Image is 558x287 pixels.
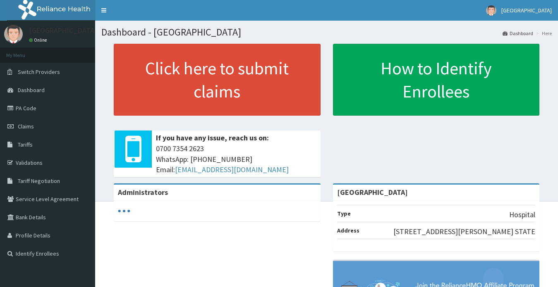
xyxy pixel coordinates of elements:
[175,165,289,174] a: [EMAIL_ADDRESS][DOMAIN_NAME]
[503,30,533,37] a: Dashboard
[118,205,130,217] svg: audio-loading
[486,5,496,16] img: User Image
[29,27,97,34] p: [GEOGRAPHIC_DATA]
[18,86,45,94] span: Dashboard
[114,44,321,116] a: Click here to submit claims
[18,141,33,148] span: Tariffs
[18,177,60,185] span: Tariff Negotiation
[337,210,351,217] b: Type
[337,227,359,234] b: Address
[393,226,535,237] p: [STREET_ADDRESS][PERSON_NAME] STATE
[501,7,552,14] span: [GEOGRAPHIC_DATA]
[156,143,316,175] span: 0700 7354 2623 WhatsApp: [PHONE_NUMBER] Email:
[4,25,23,43] img: User Image
[18,68,60,76] span: Switch Providers
[156,133,269,142] b: If you have any issue, reach us on:
[101,27,552,38] h1: Dashboard - [GEOGRAPHIC_DATA]
[18,123,34,130] span: Claims
[333,44,540,116] a: How to Identify Enrollees
[534,30,552,37] li: Here
[118,187,168,197] b: Administrators
[29,37,49,43] a: Online
[509,209,535,220] p: Hospital
[337,187,408,197] strong: [GEOGRAPHIC_DATA]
